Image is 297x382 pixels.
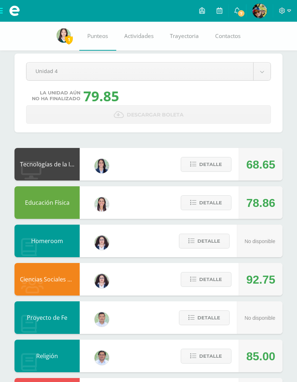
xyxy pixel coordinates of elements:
[14,225,80,257] div: Homeroom
[207,22,249,51] a: Contactos
[179,310,230,325] button: Detalle
[14,301,80,334] div: Proyecto de Fe
[124,32,154,40] span: Actividades
[246,340,275,373] div: 85.00
[14,186,80,219] div: Educación Física
[26,63,271,80] a: Unidad 4
[87,32,108,40] span: Punteos
[181,272,231,287] button: Detalle
[35,63,244,80] span: Unidad 4
[246,187,275,219] div: 78.86
[197,311,220,324] span: Detalle
[32,90,80,102] span: La unidad aún no ha finalizado
[252,4,267,18] img: 9328d5e98ceeb7b6b4c8a00374d795d3.png
[57,28,71,43] img: 9e386c109338fe129f7304ee11bb0e09.png
[170,32,199,40] span: Trayectoria
[83,86,119,105] div: 79.85
[127,106,184,124] span: Descargar boleta
[199,273,222,286] span: Detalle
[197,234,220,248] span: Detalle
[215,32,240,40] span: Contactos
[237,9,245,17] span: 7
[14,340,80,372] div: Religión
[95,159,109,173] img: 7489ccb779e23ff9f2c3e89c21f82ed0.png
[162,22,207,51] a: Trayectoria
[95,312,109,327] img: 585d333ccf69bb1c6e5868c8cef08dba.png
[116,22,162,51] a: Actividades
[246,263,275,296] div: 92.75
[179,234,230,249] button: Detalle
[65,35,73,44] span: 1
[95,274,109,288] img: ba02aa29de7e60e5f6614f4096ff8928.png
[199,349,222,363] span: Detalle
[95,197,109,212] img: 68dbb99899dc55733cac1a14d9d2f825.png
[244,238,275,244] span: No disponible
[181,195,231,210] button: Detalle
[95,351,109,365] img: f767cae2d037801592f2ba1a5db71a2a.png
[199,196,222,209] span: Detalle
[199,158,222,171] span: Detalle
[79,22,116,51] a: Punteos
[14,148,80,181] div: Tecnologías de la Información y Comunicación: Computación
[14,263,80,296] div: Ciencias Sociales y Formación Ciudadana
[244,315,275,321] span: No disponible
[246,148,275,181] div: 68.65
[181,349,231,364] button: Detalle
[181,157,231,172] button: Detalle
[95,235,109,250] img: ba02aa29de7e60e5f6614f4096ff8928.png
